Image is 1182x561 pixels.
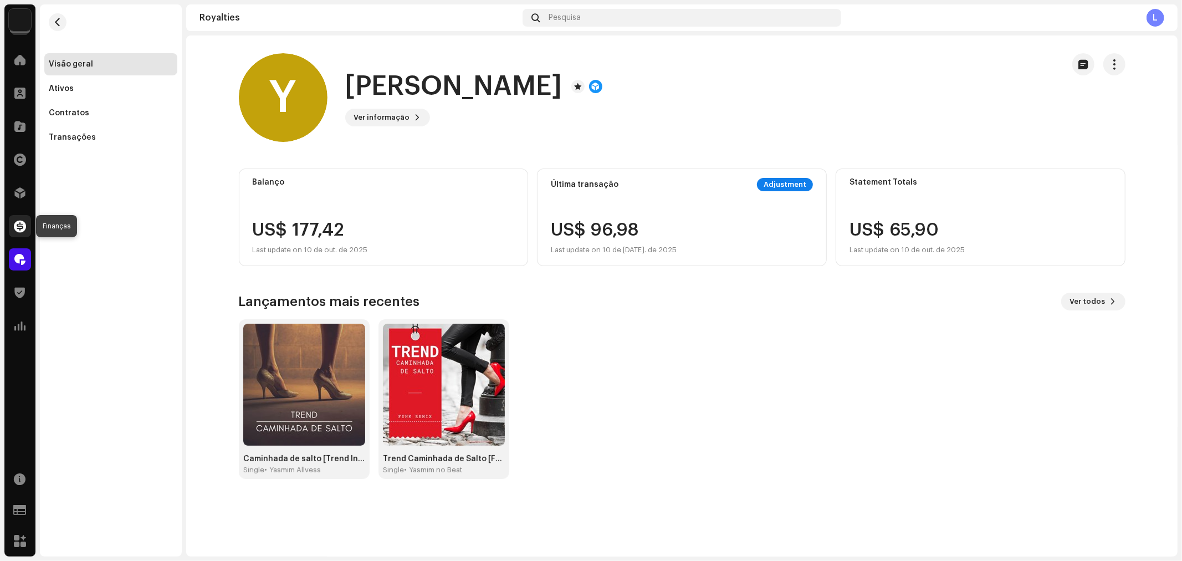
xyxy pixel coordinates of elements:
[9,9,31,31] img: 8570ccf7-64aa-46bf-9f70-61ee3b8451d8
[345,69,562,104] h1: [PERSON_NAME]
[253,178,515,187] div: Balanço
[44,78,177,100] re-m-nav-item: Ativos
[345,109,430,126] button: Ver informação
[383,466,404,475] div: Single
[49,133,96,142] div: Transações
[243,466,264,475] div: Single
[49,109,89,118] div: Contratos
[239,53,328,142] div: Y
[44,53,177,75] re-m-nav-item: Visão geral
[239,169,529,266] re-o-card-value: Balanço
[1147,9,1164,27] div: L
[49,60,93,69] div: Visão geral
[354,106,410,129] span: Ver informação
[404,466,462,475] div: • Yasmim no Beat
[383,324,505,446] img: 22ebeb4b-aa09-4aa5-bc49-2de464056a43
[243,324,365,446] img: 25841d55-8ba6-4d5d-8423-f985800fe938
[549,13,581,22] span: Pesquisa
[850,243,965,257] div: Last update on 10 de out. de 2025
[264,466,321,475] div: • Yasmim Allvess
[836,169,1125,266] re-o-card-value: Statement Totals
[1061,293,1125,310] button: Ver todos
[757,178,813,191] div: Adjustment
[239,293,420,310] h3: Lançamentos mais recentes
[199,13,518,22] div: Royalties
[551,243,677,257] div: Last update on 10 de [DATE]. de 2025
[850,178,1112,187] div: Statement Totals
[44,126,177,149] re-m-nav-item: Transações
[551,180,618,189] div: Última transação
[44,102,177,124] re-m-nav-item: Contratos
[383,455,505,463] div: Trend Caminhada de Salto [Funk Remix]
[49,84,74,93] div: Ativos
[243,455,365,463] div: Caminhada de salto [Trend Instrumental]
[253,243,368,257] div: Last update on 10 de out. de 2025
[1070,290,1106,313] span: Ver todos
